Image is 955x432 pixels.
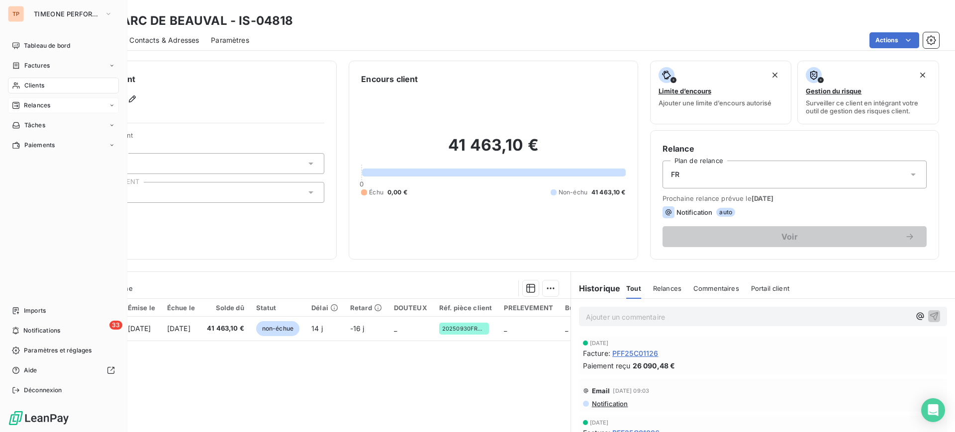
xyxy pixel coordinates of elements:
[311,304,338,312] div: Délai
[751,284,789,292] span: Portail client
[24,61,50,70] span: Factures
[207,304,244,312] div: Solde dû
[8,410,70,426] img: Logo LeanPay
[583,348,610,358] span: Facture :
[591,400,628,408] span: Notification
[633,360,675,371] span: 26 090,48 €
[128,324,151,333] span: [DATE]
[650,61,792,124] button: Limite d’encoursAjouter une limite d’encours autorisé
[23,326,60,335] span: Notifications
[369,188,383,197] span: Échu
[565,304,610,312] div: Business Unit
[571,282,621,294] h6: Historique
[60,73,324,85] h6: Informations client
[716,208,735,217] span: auto
[869,32,919,48] button: Actions
[439,304,492,312] div: Réf. pièce client
[659,99,771,107] span: Ajouter une limite d’encours autorisé
[806,87,861,95] span: Gestion du risque
[88,12,293,30] h3: ZOOPARC DE BEAUVAL - IS-04818
[663,194,927,202] span: Prochaine relance prévue le
[921,398,945,422] div: Open Intercom Messenger
[592,387,610,395] span: Email
[24,346,92,355] span: Paramètres et réglages
[361,135,625,165] h2: 41 463,10 €
[663,226,927,247] button: Voir
[24,41,70,50] span: Tableau de bord
[559,188,587,197] span: Non-échu
[129,35,199,45] span: Contacts & Adresses
[311,324,323,333] span: 14 j
[590,420,609,426] span: [DATE]
[626,284,641,292] span: Tout
[387,188,407,197] span: 0,00 €
[693,284,739,292] span: Commentaires
[590,340,609,346] span: [DATE]
[8,6,24,22] div: TP
[671,170,679,179] span: FR
[612,348,659,358] span: PFF25C01126
[504,304,553,312] div: PRELEVEMENT
[360,180,364,188] span: 0
[797,61,939,124] button: Gestion du risqueSurveiller ce client en intégrant votre outil de gestion des risques client.
[613,388,649,394] span: [DATE] 09:03
[591,188,626,197] span: 41 463,10 €
[80,131,324,145] span: Propriétés Client
[752,194,774,202] span: [DATE]
[34,10,100,18] span: TIMEONE PERFORMANCE
[676,208,713,216] span: Notification
[565,324,568,333] span: _
[350,304,382,312] div: Retard
[211,35,249,45] span: Paramètres
[394,324,397,333] span: _
[109,321,122,330] span: 33
[24,386,62,395] span: Déconnexion
[24,121,45,130] span: Tâches
[442,326,486,332] span: 20250930FR66279
[256,304,299,312] div: Statut
[24,306,46,315] span: Imports
[207,324,244,334] span: 41 463,10 €
[24,366,37,375] span: Aide
[256,321,299,336] span: non-échue
[583,360,631,371] span: Paiement reçu
[361,73,418,85] h6: Encours client
[394,304,427,312] div: DOUTEUX
[674,233,905,241] span: Voir
[128,304,155,312] div: Émise le
[806,99,931,115] span: Surveiller ce client en intégrant votre outil de gestion des risques client.
[167,324,191,333] span: [DATE]
[8,362,119,378] a: Aide
[350,324,365,333] span: -16 j
[659,87,711,95] span: Limite d’encours
[504,324,507,333] span: _
[24,141,55,150] span: Paiements
[24,81,44,90] span: Clients
[653,284,681,292] span: Relances
[663,143,927,155] h6: Relance
[167,304,195,312] div: Échue le
[24,101,50,110] span: Relances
